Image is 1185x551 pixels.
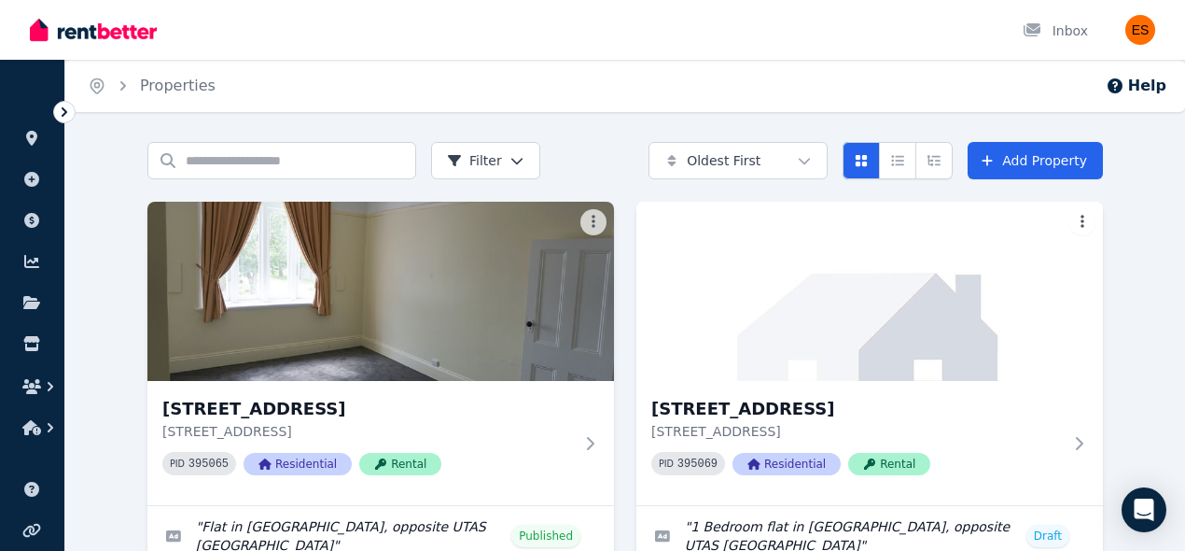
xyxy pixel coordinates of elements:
button: Help [1106,75,1166,97]
button: Expanded list view [915,142,953,179]
img: Evangeline Samoilov [1125,15,1155,45]
a: Properties [140,77,216,94]
span: Residential [732,453,841,475]
img: Unit 1/55 Invermay Rd, Invermay [636,202,1103,381]
a: Add Property [968,142,1103,179]
p: [STREET_ADDRESS] [162,422,573,441]
img: Unit 2/55 Invermay Rd, Invermay [147,202,614,381]
div: Inbox [1023,21,1088,40]
h3: [STREET_ADDRESS] [162,396,573,422]
span: Oldest First [687,151,760,170]
div: View options [843,142,953,179]
code: 395065 [188,458,229,471]
code: 395069 [677,458,718,471]
button: Card view [843,142,880,179]
button: Compact list view [879,142,916,179]
span: Filter [447,151,502,170]
button: Oldest First [648,142,828,179]
span: ORGANISE [15,103,74,116]
button: Filter [431,142,540,179]
small: PID [170,459,185,469]
small: PID [659,459,674,469]
p: [STREET_ADDRESS] [651,422,1062,441]
a: Unit 1/55 Invermay Rd, Invermay[STREET_ADDRESS][STREET_ADDRESS]PID 395069ResidentialRental [636,202,1103,505]
div: Open Intercom Messenger [1122,487,1166,532]
button: More options [1069,209,1095,235]
img: RentBetter [30,16,157,44]
h3: [STREET_ADDRESS] [651,396,1062,422]
span: Rental [848,453,930,475]
span: Residential [244,453,352,475]
button: More options [580,209,606,235]
span: Rental [359,453,441,475]
nav: Breadcrumb [65,60,238,112]
a: Unit 2/55 Invermay Rd, Invermay[STREET_ADDRESS][STREET_ADDRESS]PID 395065ResidentialRental [147,202,614,505]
